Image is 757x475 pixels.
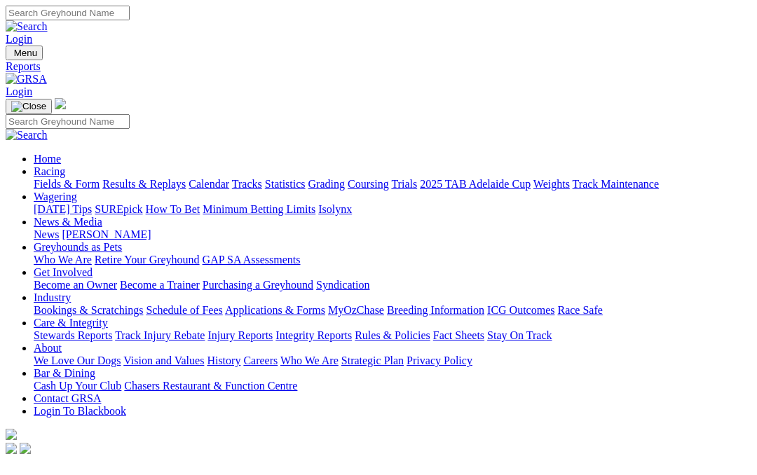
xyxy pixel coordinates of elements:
[34,228,59,240] a: News
[34,304,751,317] div: Industry
[34,279,751,291] div: Get Involved
[573,178,659,190] a: Track Maintenance
[6,33,32,45] a: Login
[34,329,751,342] div: Care & Integrity
[420,178,531,190] a: 2025 TAB Adelaide Cup
[34,203,92,215] a: [DATE] Tips
[387,304,484,316] a: Breeding Information
[34,367,95,379] a: Bar & Dining
[115,329,205,341] a: Track Injury Rebate
[407,354,472,366] a: Privacy Policy
[55,98,66,109] img: logo-grsa-white.png
[207,354,240,366] a: History
[34,291,71,303] a: Industry
[34,405,126,417] a: Login To Blackbook
[275,329,352,341] a: Integrity Reports
[203,279,313,291] a: Purchasing a Greyhound
[225,304,325,316] a: Applications & Forms
[207,329,273,341] a: Injury Reports
[308,178,345,190] a: Grading
[34,241,122,253] a: Greyhounds as Pets
[34,153,61,165] a: Home
[243,354,278,366] a: Careers
[34,329,112,341] a: Stewards Reports
[203,254,301,266] a: GAP SA Assessments
[14,48,37,58] span: Menu
[34,380,751,392] div: Bar & Dining
[533,178,570,190] a: Weights
[34,178,100,190] a: Fields & Form
[34,254,92,266] a: Who We Are
[6,73,47,85] img: GRSA
[20,443,31,454] img: twitter.svg
[34,266,93,278] a: Get Involved
[6,60,751,73] a: Reports
[6,46,43,60] button: Toggle navigation
[124,380,297,392] a: Chasers Restaurant & Function Centre
[557,304,602,316] a: Race Safe
[95,254,200,266] a: Retire Your Greyhound
[6,114,130,129] input: Search
[62,228,151,240] a: [PERSON_NAME]
[265,178,306,190] a: Statistics
[34,380,121,392] a: Cash Up Your Club
[391,178,417,190] a: Trials
[34,254,751,266] div: Greyhounds as Pets
[6,85,32,97] a: Login
[95,203,142,215] a: SUREpick
[328,304,384,316] a: MyOzChase
[341,354,404,366] a: Strategic Plan
[487,304,554,316] a: ICG Outcomes
[232,178,262,190] a: Tracks
[6,6,130,20] input: Search
[6,99,52,114] button: Toggle navigation
[146,203,200,215] a: How To Bet
[11,101,46,112] img: Close
[355,329,430,341] a: Rules & Policies
[316,279,369,291] a: Syndication
[123,354,204,366] a: Vision and Values
[34,317,108,329] a: Care & Integrity
[6,20,48,33] img: Search
[6,443,17,454] img: facebook.svg
[280,354,339,366] a: Who We Are
[102,178,186,190] a: Results & Replays
[34,392,101,404] a: Contact GRSA
[6,429,17,440] img: logo-grsa-white.png
[34,342,62,354] a: About
[34,165,65,177] a: Racing
[34,354,751,367] div: About
[348,178,389,190] a: Coursing
[487,329,552,341] a: Stay On Track
[203,203,315,215] a: Minimum Betting Limits
[189,178,229,190] a: Calendar
[146,304,222,316] a: Schedule of Fees
[318,203,352,215] a: Isolynx
[34,354,121,366] a: We Love Our Dogs
[6,129,48,142] img: Search
[34,203,751,216] div: Wagering
[120,279,200,291] a: Become a Trainer
[34,304,143,316] a: Bookings & Scratchings
[34,279,117,291] a: Become an Owner
[34,228,751,241] div: News & Media
[34,216,102,228] a: News & Media
[34,191,77,202] a: Wagering
[34,178,751,191] div: Racing
[433,329,484,341] a: Fact Sheets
